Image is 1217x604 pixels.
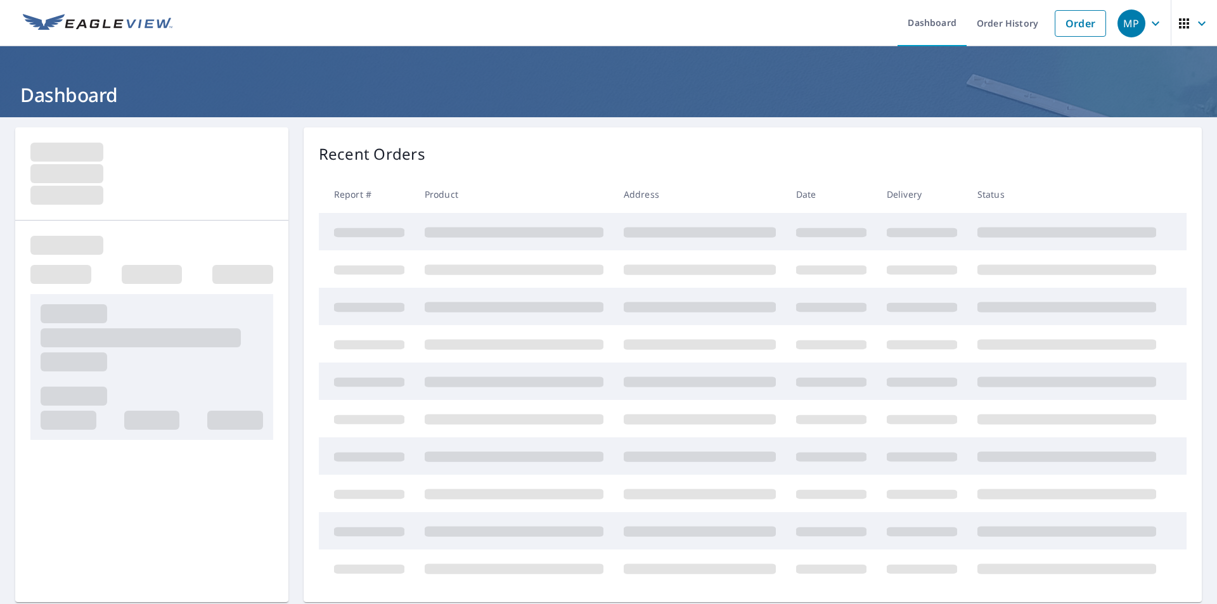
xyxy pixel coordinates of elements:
img: EV Logo [23,14,172,33]
a: Order [1055,10,1106,37]
th: Delivery [877,176,967,213]
h1: Dashboard [15,82,1202,108]
th: Status [967,176,1166,213]
th: Report # [319,176,415,213]
th: Date [786,176,877,213]
div: MP [1117,10,1145,37]
p: Recent Orders [319,143,425,165]
th: Product [415,176,614,213]
th: Address [614,176,786,213]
